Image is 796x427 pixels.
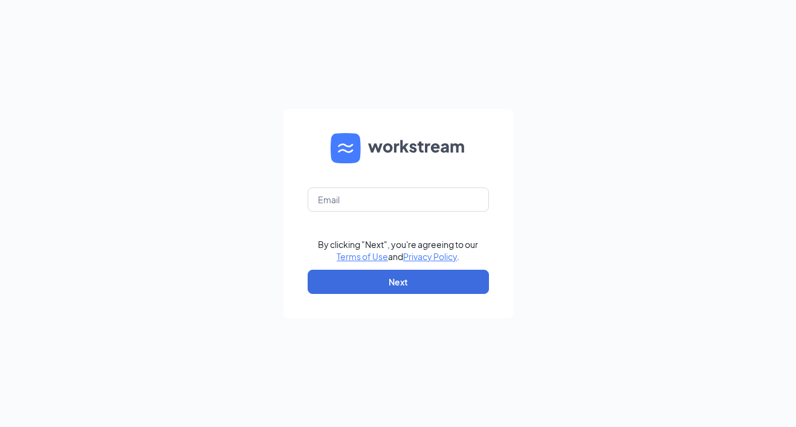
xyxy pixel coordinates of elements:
[331,133,466,163] img: WS logo and Workstream text
[337,251,388,262] a: Terms of Use
[308,270,489,294] button: Next
[318,238,478,262] div: By clicking "Next", you're agreeing to our and .
[308,187,489,212] input: Email
[403,251,457,262] a: Privacy Policy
